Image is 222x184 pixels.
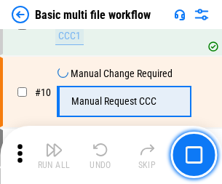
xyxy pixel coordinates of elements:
div: Basic multi file workflow [35,8,151,22]
div: CCC1 [55,28,84,45]
img: Settings menu [193,6,210,23]
span: # 10 [35,87,51,98]
img: Support [174,9,186,20]
div: Manual Request CCC [71,96,156,107]
img: Main button [185,146,202,164]
div: Manual Change Required [71,68,173,79]
img: Back [12,6,29,23]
